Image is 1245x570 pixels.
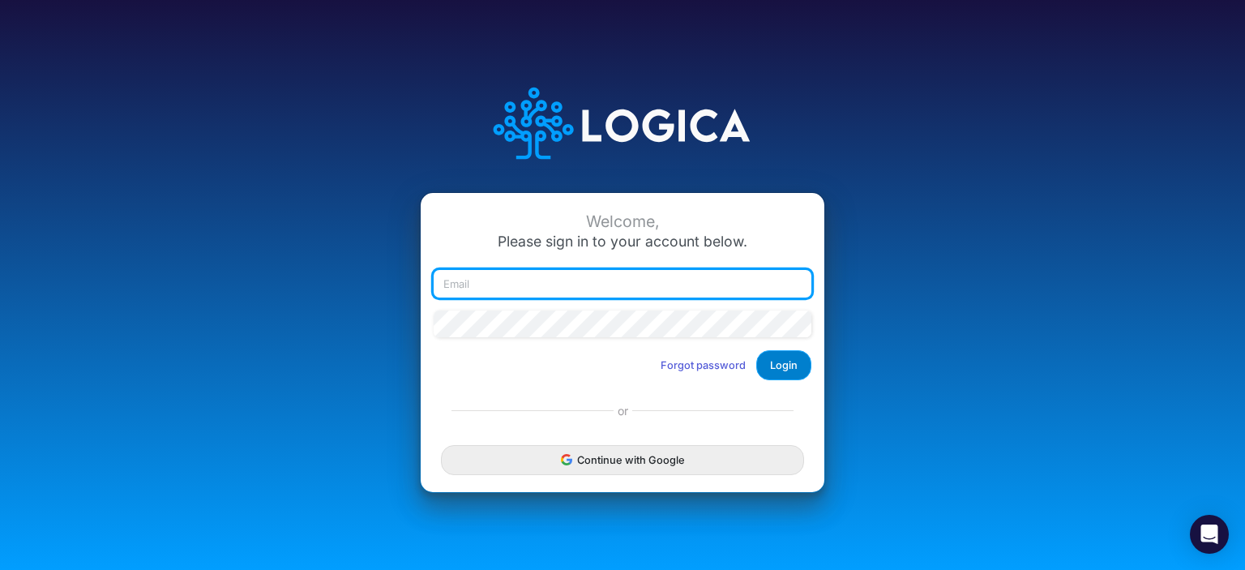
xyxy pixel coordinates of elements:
div: Welcome, [434,212,811,231]
button: Continue with Google [441,445,804,475]
button: Forgot password [650,352,756,379]
input: Email [434,270,811,298]
button: Login [756,350,811,380]
div: Open Intercom Messenger [1190,515,1229,554]
span: Please sign in to your account below. [498,233,747,250]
